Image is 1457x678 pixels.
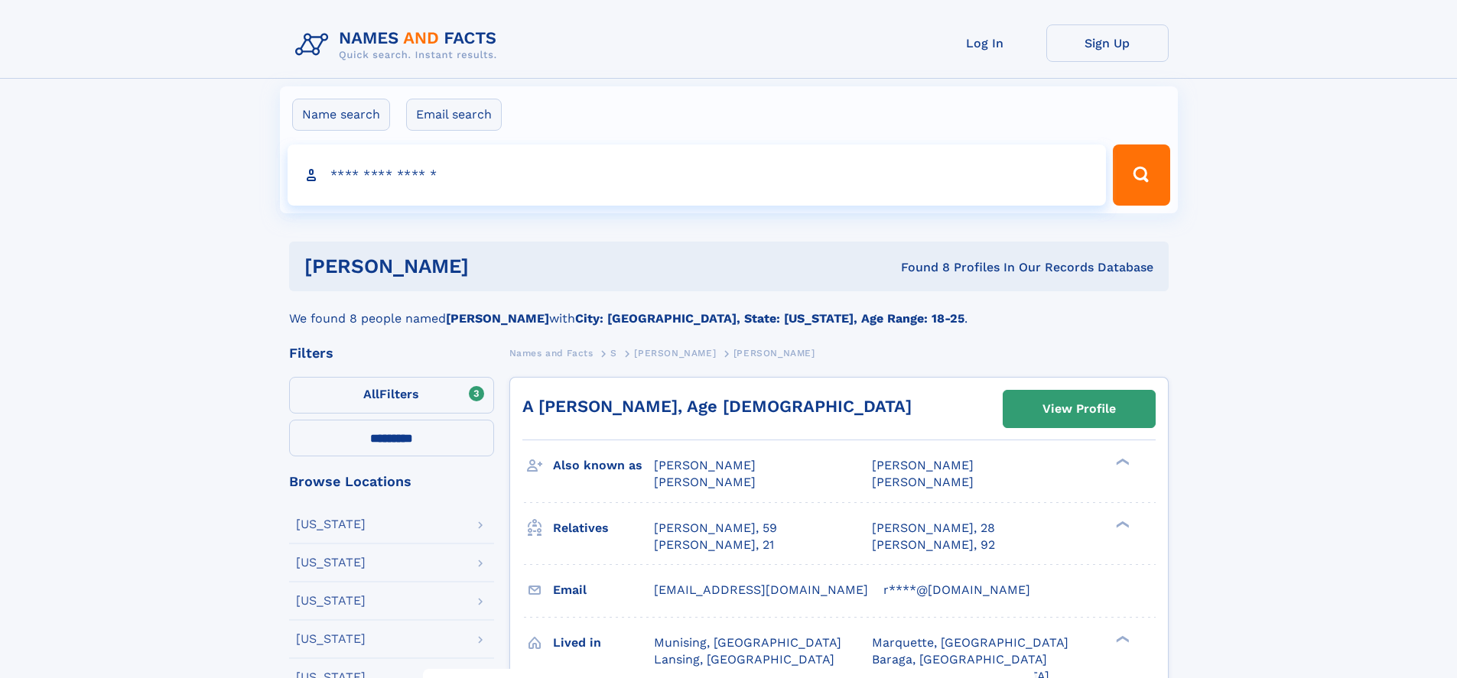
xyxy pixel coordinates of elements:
[1112,457,1130,467] div: ❯
[924,24,1046,62] a: Log In
[872,520,995,537] a: [PERSON_NAME], 28
[288,144,1107,206] input: search input
[553,453,654,478] h3: Also known as
[304,257,685,276] h1: [PERSON_NAME]
[292,99,390,131] label: Name search
[654,635,841,650] span: Munising, [GEOGRAPHIC_DATA]
[1113,144,1169,206] button: Search Button
[296,633,366,645] div: [US_STATE]
[363,387,379,401] span: All
[522,397,912,416] a: A [PERSON_NAME], Age [DEMOGRAPHIC_DATA]
[406,99,502,131] label: Email search
[296,595,366,607] div: [US_STATE]
[1112,519,1130,529] div: ❯
[872,635,1068,650] span: Marquette, [GEOGRAPHIC_DATA]
[872,475,974,489] span: [PERSON_NAME]
[1046,24,1169,62] a: Sign Up
[1112,634,1130,644] div: ❯
[289,24,509,66] img: Logo Names and Facts
[509,343,594,362] a: Names and Facts
[872,652,1047,667] span: Baraga, [GEOGRAPHIC_DATA]
[872,537,995,553] a: [PERSON_NAME], 92
[289,377,494,414] label: Filters
[289,346,494,360] div: Filters
[553,630,654,656] h3: Lived in
[634,343,716,362] a: [PERSON_NAME]
[296,518,366,530] div: [US_STATE]
[634,348,716,358] span: [PERSON_NAME]
[654,537,774,553] a: [PERSON_NAME], 21
[733,348,815,358] span: [PERSON_NAME]
[289,475,494,488] div: Browse Locations
[553,577,654,603] h3: Email
[685,259,1153,276] div: Found 8 Profiles In Our Records Database
[654,520,777,537] a: [PERSON_NAME], 59
[654,582,868,597] span: [EMAIL_ADDRESS][DOMAIN_NAME]
[289,291,1169,328] div: We found 8 people named with .
[553,515,654,541] h3: Relatives
[654,475,756,489] span: [PERSON_NAME]
[610,348,617,358] span: S
[446,311,549,326] b: [PERSON_NAME]
[872,458,974,472] span: [PERSON_NAME]
[610,343,617,362] a: S
[654,458,756,472] span: [PERSON_NAME]
[1042,391,1116,427] div: View Profile
[296,556,366,569] div: [US_STATE]
[654,652,834,667] span: Lansing, [GEOGRAPHIC_DATA]
[575,311,964,326] b: City: [GEOGRAPHIC_DATA], State: [US_STATE], Age Range: 18-25
[1003,391,1155,427] a: View Profile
